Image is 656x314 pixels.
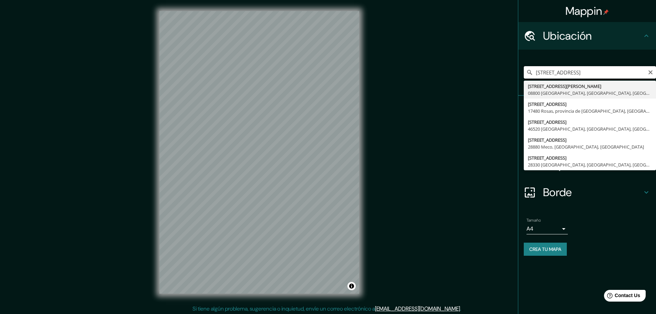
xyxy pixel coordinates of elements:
font: Ubicación [543,29,592,43]
font: [STREET_ADDRESS] [528,119,566,125]
canvas: Mapa [159,11,359,294]
font: A4 [527,225,533,232]
img: pin-icon.png [603,9,609,15]
iframe: Help widget launcher [595,287,648,306]
font: . [460,305,461,312]
div: A4 [527,223,568,234]
font: [STREET_ADDRESS] [528,101,566,107]
font: Borde [543,185,572,200]
font: [STREET_ADDRESS] [528,137,566,143]
font: . [461,305,462,312]
font: Crea tu mapa [529,246,561,252]
font: . [462,305,464,312]
button: Crea tu mapa [524,243,567,256]
font: Mappin [565,4,602,18]
div: Estilo [518,123,656,151]
font: [STREET_ADDRESS] [528,155,566,161]
input: Elige tu ciudad o zona [524,66,656,79]
div: Ubicación [518,22,656,50]
font: Si tiene algún problema, sugerencia o inquietud, envíe un correo electrónico a [192,305,375,312]
div: Borde [518,179,656,206]
font: [STREET_ADDRESS][PERSON_NAME] [528,83,601,89]
a: [EMAIL_ADDRESS][DOMAIN_NAME] [375,305,460,312]
button: Activar o desactivar atribución [347,282,356,290]
font: 28880 Meco, [GEOGRAPHIC_DATA], [GEOGRAPHIC_DATA] [528,144,644,150]
font: Tamaño [527,217,541,223]
button: Claro [648,69,653,75]
div: Patas [518,96,656,123]
div: Disposición [518,151,656,179]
